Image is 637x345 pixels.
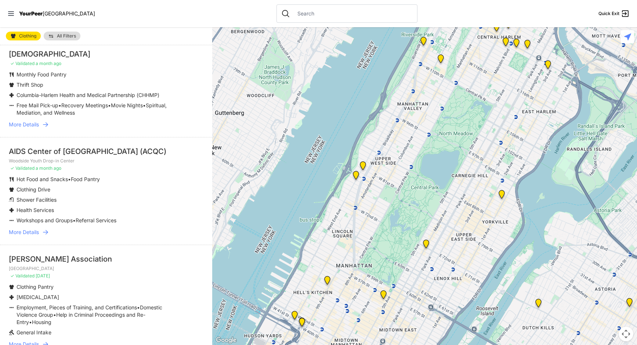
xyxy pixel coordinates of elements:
span: YourPeer [19,10,43,17]
span: ✓ Validated [10,61,35,66]
span: [DATE] [36,273,50,278]
span: General Intake [17,329,51,335]
span: ✓ Validated [10,273,35,278]
span: Clothing Pantry [17,284,54,290]
span: Referral Services [76,217,116,223]
span: Workshops and Groups [17,217,73,223]
span: ✓ Validated [10,165,35,171]
a: Quick Exit [598,9,630,18]
span: Clothing [19,34,36,38]
span: a month ago [36,61,61,66]
a: All Filters [44,32,80,40]
a: Clothing [6,32,41,40]
button: Map camera controls [619,327,633,341]
span: Health Services [17,207,54,213]
span: Movie Nights [111,102,143,108]
div: Avenue Church [497,190,506,202]
div: Ford Hall [419,37,428,48]
span: Housing [32,319,51,325]
div: Fancy Thrift Shop [534,299,543,310]
span: • [137,304,140,310]
div: The Cathedral Church of St. John the Divine [436,54,445,66]
span: Food Pantry [71,176,100,182]
a: Open this area in Google Maps (opens a new window) [214,335,238,345]
img: Google [214,335,238,345]
span: • [58,102,61,108]
span: Help in Criminal Proceedings and Re-Entry [17,312,145,325]
span: • [53,312,56,318]
span: Free Mail Pick-up [17,102,58,108]
a: YourPeer[GEOGRAPHIC_DATA] [19,11,95,16]
div: Manhattan [421,240,431,251]
span: Monthly Food Pantry [17,71,66,78]
span: Quick Exit [598,11,619,17]
div: New York [290,311,299,323]
div: The PILLARS – Holistic Recovery Support [474,16,483,28]
p: Woodside Youth Drop-in Center [9,158,203,164]
span: • [143,102,146,108]
div: East Harlem [523,40,532,51]
div: 9th Avenue Drop-in Center [323,276,332,288]
span: More Details [9,121,39,128]
a: More Details [9,229,203,236]
span: Employment, Pieces of Training, and Certifications [17,304,137,310]
span: [MEDICAL_DATA] [17,294,59,300]
a: More Details [9,121,203,128]
span: All Filters [57,34,76,38]
span: • [73,217,76,223]
div: Manhattan [504,20,513,32]
div: [PERSON_NAME] Association [9,254,203,264]
div: Pathways Adult Drop-In Program [358,161,368,173]
span: Recovery Meetings [61,102,108,108]
div: Uptown/Harlem DYCD Youth Drop-in Center [492,23,501,35]
div: Metro Baptist Church [297,318,307,330]
span: a month ago [36,165,61,171]
input: Search [293,10,413,17]
span: Thrift Shop [17,82,43,88]
span: • [108,102,111,108]
span: Columbia-Harlem Health and Medical Partnership (CHHMP) [17,92,159,98]
span: More Details [9,229,39,236]
span: [GEOGRAPHIC_DATA] [43,10,95,17]
div: [DEMOGRAPHIC_DATA] [9,49,203,59]
p: [GEOGRAPHIC_DATA] [9,266,203,272]
span: Hot Food and Snacks [17,176,68,182]
span: • [68,176,71,182]
div: Main Location [543,60,553,72]
span: Clothing Drive [17,186,50,193]
span: Shower Facilities [17,197,57,203]
div: AIDS Center of [GEOGRAPHIC_DATA] (ACQC) [9,146,203,157]
span: • [29,319,32,325]
div: Manhattan [512,39,521,50]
